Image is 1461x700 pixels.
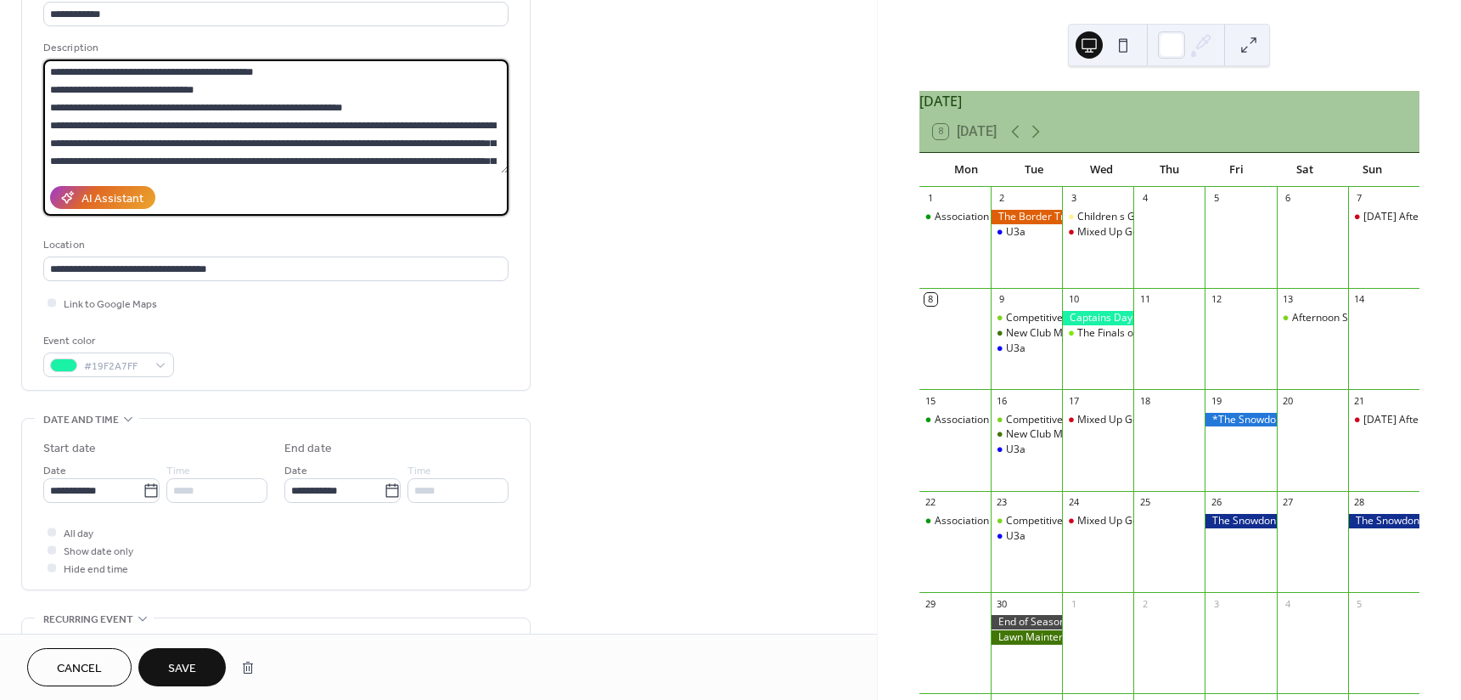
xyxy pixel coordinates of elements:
div: 26 [1210,496,1222,509]
div: 4 [1138,192,1151,205]
div: 2 [1138,597,1151,610]
div: Wed [1068,153,1136,187]
div: 7 [1353,192,1366,205]
div: The Finals of The Presidents and Chairman's Cups [1062,326,1133,341]
div: 17 [1067,394,1080,407]
div: End of Season [991,615,1062,629]
span: #19F2A7FF [84,358,147,375]
div: 3 [1210,597,1222,610]
div: Afternoon Social Drop-in [1277,311,1348,325]
div: 14 [1353,293,1366,306]
div: 22 [924,496,937,509]
span: Cancel [57,660,102,678]
div: Association Learning/Practice [919,413,991,427]
div: Mixed Up Golf Doubles Drop In [1077,413,1223,427]
div: Captains Day [1062,311,1133,325]
div: Event color [43,332,171,350]
div: 25 [1138,496,1151,509]
div: 5 [1210,192,1222,205]
div: Competitive Match Training [991,311,1062,325]
button: Cancel [27,648,132,686]
div: 19 [1210,394,1222,407]
div: 9 [996,293,1009,306]
span: Time [407,462,431,480]
div: 29 [924,597,937,610]
span: Show date only [64,543,133,561]
div: Sunday Afternoon Social Drop In [1348,210,1419,224]
div: U3a [1006,443,1026,457]
span: Date [43,462,66,480]
div: 18 [1138,394,1151,407]
div: Mon [933,153,1001,187]
div: Thu [1135,153,1203,187]
div: Mixed Up Golf Doubles Drop In [1062,225,1133,240]
div: 12 [1210,293,1222,306]
div: Competitive Match Training [991,514,1062,528]
div: 1 [1067,597,1080,610]
div: 8 [924,293,937,306]
span: Date [284,462,307,480]
button: Save [138,648,226,686]
div: 4 [1282,597,1295,610]
div: New Club Member Intermediate Golf Training Session [1006,326,1261,341]
span: Date and time [43,411,119,429]
div: *The Snowdonia Cup - Golf [1205,413,1276,427]
div: U3a [991,443,1062,457]
div: New Club Member Intermediate Golf Training Session [1006,427,1261,442]
div: [DATE] [919,91,1419,111]
div: Children s Group on lawns 1 and 2 [1062,210,1133,224]
div: Children s Group on lawns 1 and 2 [1077,210,1239,224]
div: Sunday Afternoon Social Drop In [1348,413,1419,427]
div: 24 [1067,496,1080,509]
div: Fri [1203,153,1271,187]
div: 21 [1353,394,1366,407]
div: New Club Member Intermediate Golf Training Session [991,326,1062,341]
div: Association Learning/Practice [935,514,1075,528]
div: 2 [996,192,1009,205]
div: 6 [1282,192,1295,205]
div: 1 [924,192,937,205]
div: End date [284,440,332,458]
div: The Snowdonia Cup -Association * New Date [1205,514,1276,528]
div: 16 [996,394,1009,407]
div: AI Assistant [81,190,143,208]
div: New Club Member Intermediate Golf Training Session [991,427,1062,442]
div: U3a [991,529,1062,544]
div: 13 [1282,293,1295,306]
div: Mixed Up Golf Doubles Drop In [1062,514,1133,528]
div: U3a [1006,225,1026,240]
div: Competitive Match Training [1006,413,1137,427]
span: Link to Google Maps [64,296,157,313]
div: 20 [1282,394,1295,407]
div: The Snowdonia Cup -Association [1348,514,1419,528]
div: Start date [43,440,96,458]
div: 15 [924,394,937,407]
div: Association Learning/Practice [919,514,991,528]
div: Mixed Up Golf Doubles Drop In [1077,225,1223,240]
div: U3a [991,225,1062,240]
div: Association Learning/Practice [919,210,991,224]
div: The Finals of The Presidents and Chairman's Cups [1077,326,1313,341]
div: Description [43,39,505,57]
div: 28 [1353,496,1366,509]
span: Time [166,462,190,480]
div: Mixed Up Golf Doubles Drop In [1062,413,1133,427]
div: Competitive Match Training [991,413,1062,427]
div: U3a [991,342,1062,356]
div: 27 [1282,496,1295,509]
div: 5 [1353,597,1366,610]
div: U3a [1006,342,1026,356]
div: Tue [1000,153,1068,187]
div: Association Learning/Practice [935,210,1075,224]
div: Lawn Maintenance [991,630,1062,645]
div: Competitive Match Training [1006,514,1137,528]
div: Sat [1271,153,1339,187]
div: 10 [1067,293,1080,306]
div: 3 [1067,192,1080,205]
button: AI Assistant [50,186,155,209]
div: Afternoon Social Drop-in [1292,311,1408,325]
span: All day [64,525,93,543]
div: The Border Trophy- (Home) [991,210,1062,224]
span: Recurring event [43,611,133,629]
